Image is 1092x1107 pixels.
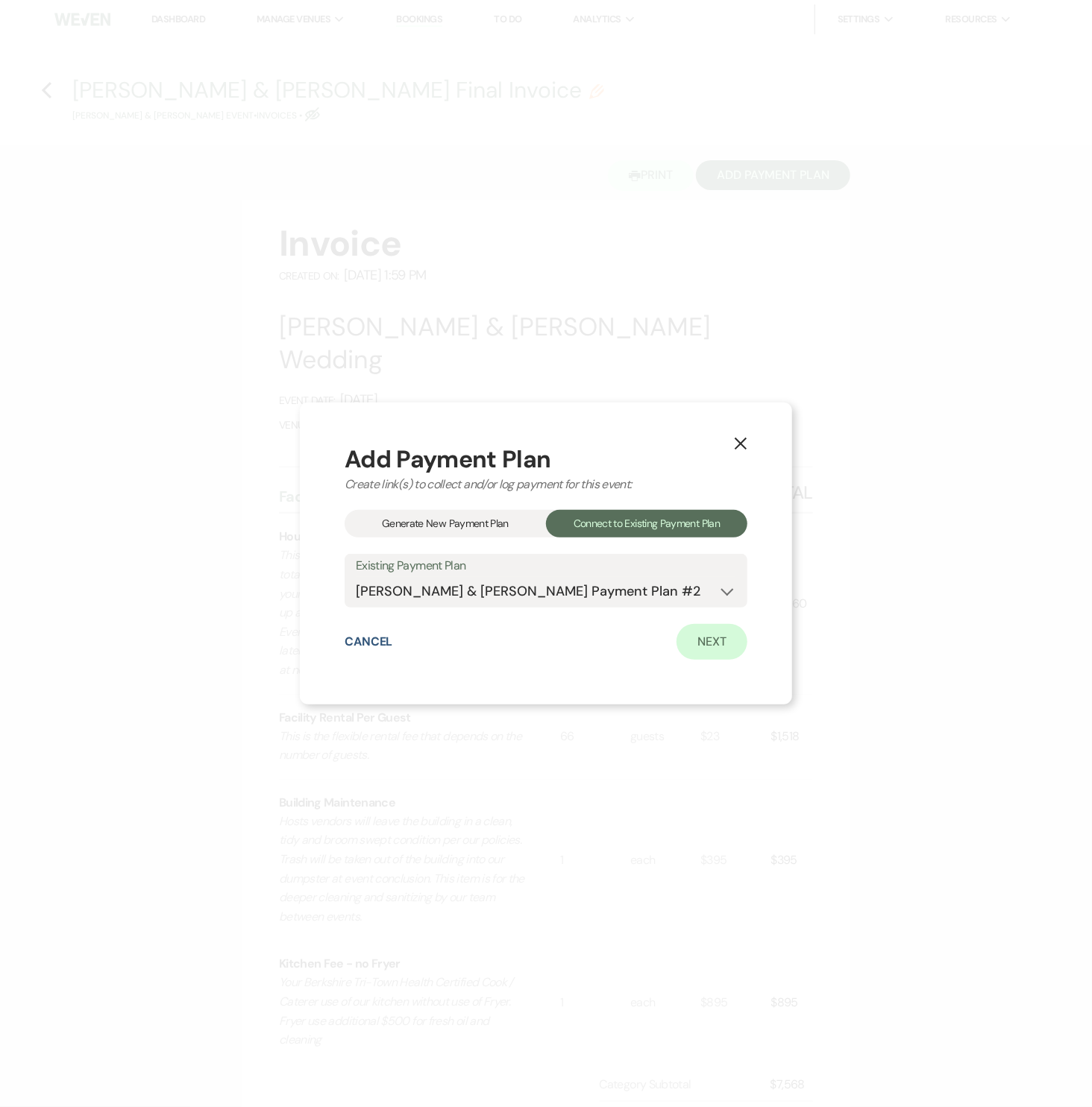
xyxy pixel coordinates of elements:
[546,510,747,537] div: Connect to Existing Payment Plan
[345,636,393,648] button: Cancel
[677,624,747,660] a: Next
[356,555,736,577] label: Existing Payment Plan
[345,447,747,471] div: Add Payment Plan
[345,510,546,537] div: Generate New Payment Plan
[345,476,747,493] div: Create link(s) to collect and/or log payment for this event:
